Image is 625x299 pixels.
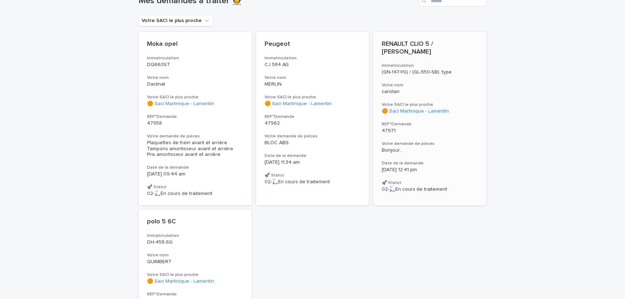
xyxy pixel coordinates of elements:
[265,40,361,48] p: Peugeot
[265,81,361,87] p: MERLIN
[265,173,361,178] h3: 🚀 Statut
[147,292,243,297] h3: REF°Demande
[147,75,243,81] h3: Votre nom
[265,159,361,165] p: [DATE] 11:34 am
[382,40,478,56] p: RENAULT CLIO 5 / [PERSON_NAME]
[265,134,361,139] h3: Votre demande de pièces
[147,252,243,258] h3: Votre nom
[256,32,369,205] a: PeugeotImmatriculationCJ 584 AGVotre nomMERLINVotre SACI le plus proche🟠 Saci Martinique - Lament...
[147,55,243,61] h3: Immatriculation
[147,120,243,126] p: 47958
[147,134,243,139] h3: Votre demande de pièces
[382,161,478,166] h3: Date de la demande
[382,102,478,108] h3: Votre SACI le plus proche
[147,278,214,284] a: 🟠 Saci Martinique - Lamentin
[147,191,243,197] p: 02-🛴En cours de traitement
[382,108,449,114] a: 🟠 Saci Martinique - Lamentin
[147,171,243,177] p: [DATE] 09:44 am
[265,140,289,145] span: BLOC ABS
[265,62,361,68] p: CJ 584 AG
[373,32,487,205] a: RENAULT CLIO 5 / [PERSON_NAME]Immatriculation(GN-147-YG) / (GL-550-SB). typeVotre nomcaristanVotr...
[147,81,243,87] p: Daclinat
[147,140,235,157] span: Plaquettes de frein avant et arrière Tampons amortisseur avant et arrière Prix amortisseur avant ...
[147,165,243,170] h3: Date de la demande
[147,239,243,245] p: DH-458-SG
[382,128,478,134] p: 47971
[147,259,243,265] p: QUIMBERT
[147,94,243,100] h3: Votre SACI le plus proche
[147,233,243,239] h3: Immatriculation
[265,179,361,185] p: 02-🛴En cours de traitement
[382,147,478,153] div: Bonjour Pouvez-vous nous nous faire parvenir une proposition tarifaire pour : 30 jeux de balais d...
[382,167,478,173] p: [DATE] 12:41 pm
[265,101,332,107] a: 🟠 Saci Martinique - Lamentin
[147,101,214,107] a: 🟠 Saci Martinique - Lamentin
[382,180,478,186] h3: 🚀 Statut
[382,141,478,147] h3: Votre demande de pièces
[265,75,361,81] h3: Votre nom
[147,184,243,190] h3: 🚀 Statut
[265,114,361,120] h3: REF°Demande
[265,120,361,126] p: 47962
[138,32,252,205] a: Moka opelImmatriculationDQ663STVotre nomDaclinatVotre SACI le plus proche🟠 Saci Martinique - Lame...
[382,147,478,153] span: Bonjour ...
[382,121,478,127] h3: REF°Demande
[265,153,361,159] h3: Date de la demande
[382,82,478,88] h3: Votre nom
[382,186,478,192] p: 02-🛴En cours de traitement
[265,94,361,100] h3: Votre SACI le plus proche
[147,40,243,48] p: Moka opel
[147,62,243,68] p: DQ663ST
[382,89,478,95] p: caristan
[147,218,243,226] p: polo 5 6C
[138,15,213,26] button: Votre SACI le plus proche
[382,63,478,69] h3: Immatriculation
[265,55,361,61] h3: Immatriculation
[147,272,243,278] h3: Votre SACI le plus proche
[147,114,243,120] h3: REF°Demande
[382,69,478,75] p: (GN-147-YG) / (GL-550-SB). type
